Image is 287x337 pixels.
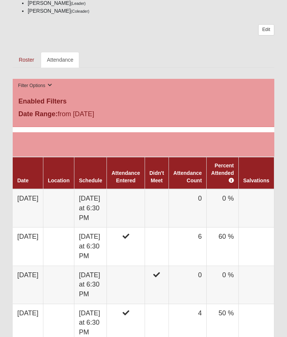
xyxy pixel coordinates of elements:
a: Edit [258,24,274,35]
small: (Leader) [71,1,86,6]
td: [DATE] [13,266,43,304]
a: Attendance [41,52,79,68]
td: 0 [169,266,206,304]
td: 0 % [207,189,239,228]
a: Didn't Meet [149,170,164,183]
td: 6 [169,228,206,266]
td: [DATE] [13,189,43,228]
div: from [DATE] [13,109,274,121]
td: 0 [169,189,206,228]
small: (Coleader) [71,9,89,13]
label: Date Range: [18,109,58,119]
td: [DATE] at 6:30 PM [74,228,107,266]
td: [DATE] at 6:30 PM [74,266,107,304]
a: Roster [13,52,40,68]
td: 0 % [207,266,239,304]
h4: Enabled Filters [18,98,269,106]
a: Schedule [79,177,102,183]
a: Attendance Entered [111,170,140,183]
a: Date [17,177,28,183]
li: [PERSON_NAME] [28,7,274,15]
td: [DATE] [13,228,43,266]
td: [DATE] at 6:30 PM [74,189,107,228]
a: Percent Attended [211,163,234,183]
a: Attendance Count [173,170,202,183]
td: 60 % [207,228,239,266]
th: Salvations [238,157,274,189]
button: Filter Options [16,82,54,90]
a: Location [48,177,70,183]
